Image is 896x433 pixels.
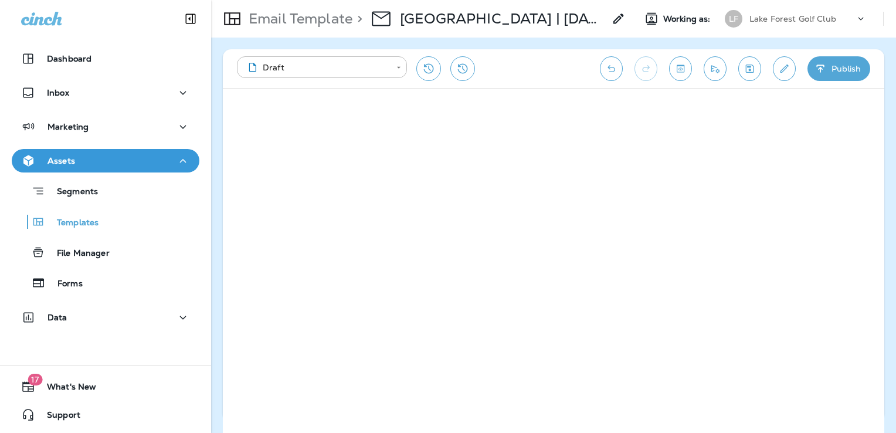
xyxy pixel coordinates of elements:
span: What's New [35,382,96,396]
button: Inbox [12,81,199,104]
p: Email Template [244,10,352,28]
button: Support [12,403,199,427]
button: Dashboard [12,47,199,70]
span: Working as: [663,14,713,24]
p: Segments [45,187,98,198]
span: Support [35,410,80,424]
p: Lake Forest Golf Club [749,14,836,23]
p: Templates [45,218,99,229]
p: Dashboard [47,54,91,63]
span: 17 [28,374,42,385]
button: Marketing [12,115,199,138]
button: View Changelog [450,56,475,81]
button: Publish [807,56,870,81]
button: Data [12,306,199,329]
button: Toggle preview [669,56,692,81]
button: Restore from previous version [416,56,441,81]
p: Inbox [47,88,69,97]
p: File Manager [45,248,110,259]
button: Forms [12,270,199,295]
div: Lake Forest | Mother's Day - May 2025 [400,10,605,28]
button: Send test email [704,56,727,81]
div: Draft [245,62,388,73]
p: Assets [47,156,75,165]
button: Undo [600,56,623,81]
button: Collapse Sidebar [174,7,207,31]
p: Data [47,313,67,322]
p: [GEOGRAPHIC_DATA] | [DATE] - [DATE] [400,10,605,28]
p: Marketing [47,122,89,131]
div: LF [725,10,742,28]
button: 17What's New [12,375,199,398]
button: File Manager [12,240,199,265]
button: Edit details [773,56,796,81]
p: Forms [46,279,83,290]
button: Segments [12,178,199,204]
button: Save [738,56,761,81]
p: > [352,10,362,28]
button: Assets [12,149,199,172]
button: Templates [12,209,199,234]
